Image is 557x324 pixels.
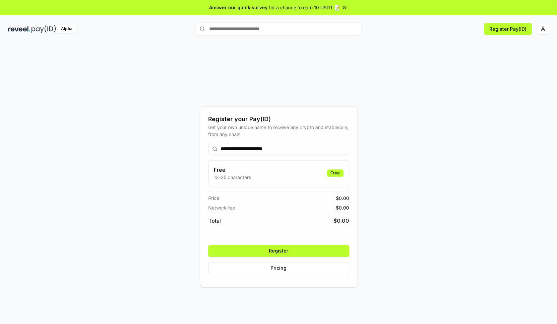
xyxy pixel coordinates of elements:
div: Alpha [57,25,76,33]
p: 13-25 characters [214,174,251,181]
div: Get your own unique name to receive any crypto and stablecoin, from any chain [208,124,349,138]
img: reveel_dark [8,25,30,33]
span: $ 0.00 [334,217,349,225]
button: Register [208,245,349,257]
span: Network fee [208,204,235,211]
span: $ 0.00 [336,204,349,211]
span: Answer our quick survey [209,4,268,11]
button: Register Pay(ID) [484,23,532,35]
span: $ 0.00 [336,195,349,202]
span: for a chance to earn 10 USDT 📝 [269,4,340,11]
button: Pricing [208,262,349,274]
img: pay_id [31,25,56,33]
h3: Free [214,166,251,174]
div: Register your Pay(ID) [208,115,349,124]
span: Total [208,217,221,225]
div: Free [327,169,343,177]
span: Price [208,195,219,202]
